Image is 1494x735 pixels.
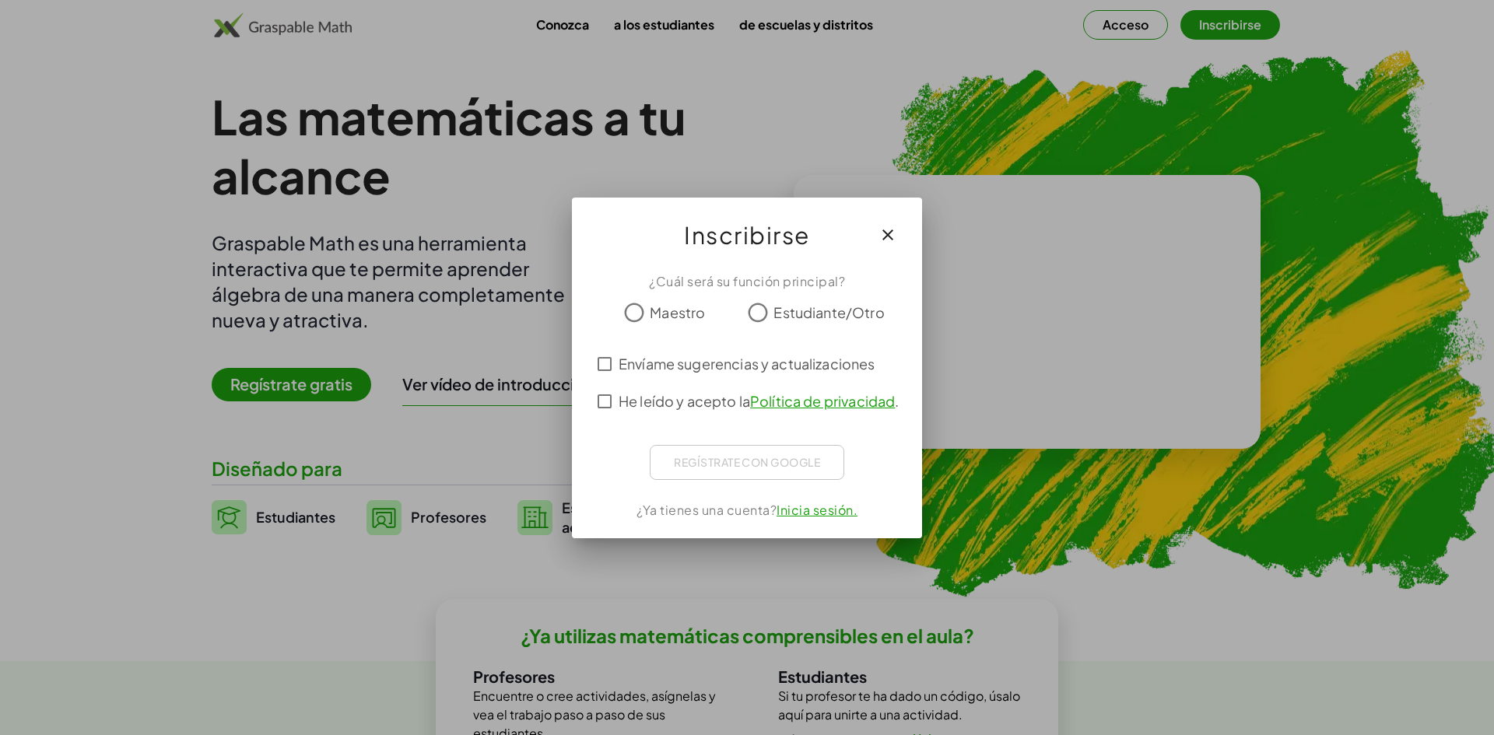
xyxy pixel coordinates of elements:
[650,303,705,321] font: Maestro
[750,392,895,410] a: Política de privacidad
[895,392,899,410] font: .
[619,392,750,410] font: He leído y acepto la
[619,355,875,373] font: Envíame sugerencias y actualizaciones
[777,502,857,518] a: Inicia sesión.
[637,502,777,518] font: ¿Ya tienes una cuenta?
[773,303,884,321] font: Estudiante/Otro
[649,273,845,289] font: ¿Cuál será su función principal?
[684,220,810,250] font: Inscribirse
